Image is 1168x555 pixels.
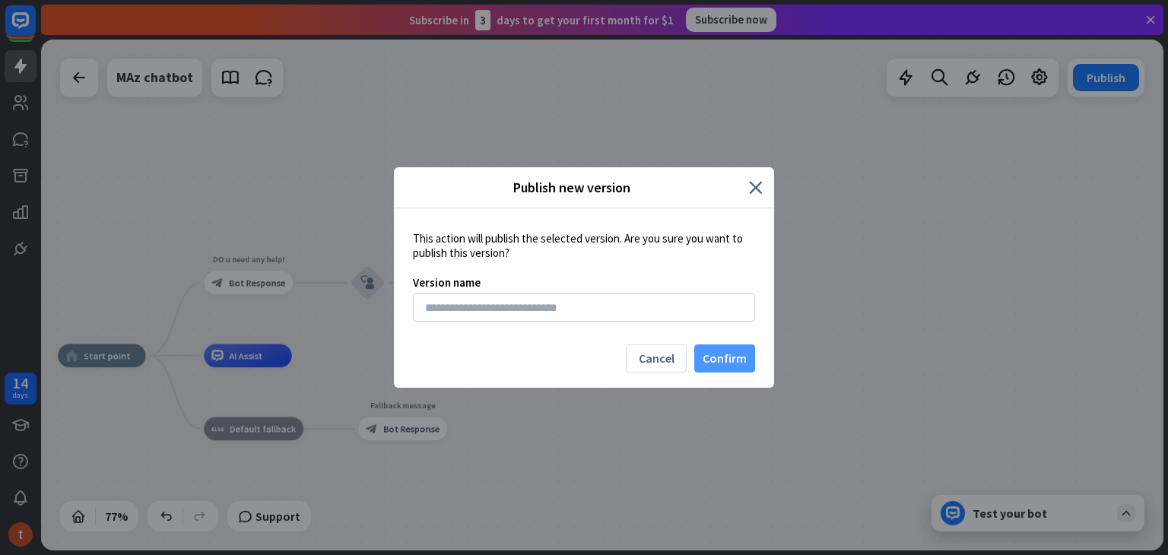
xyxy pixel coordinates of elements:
[12,6,58,52] button: Open LiveChat chat widget
[413,275,755,290] div: Version name
[626,344,687,373] button: Cancel
[405,179,738,196] span: Publish new version
[413,231,755,260] div: This action will publish the selected version. Are you sure you want to publish this version?
[749,179,763,196] i: close
[694,344,755,373] button: Confirm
